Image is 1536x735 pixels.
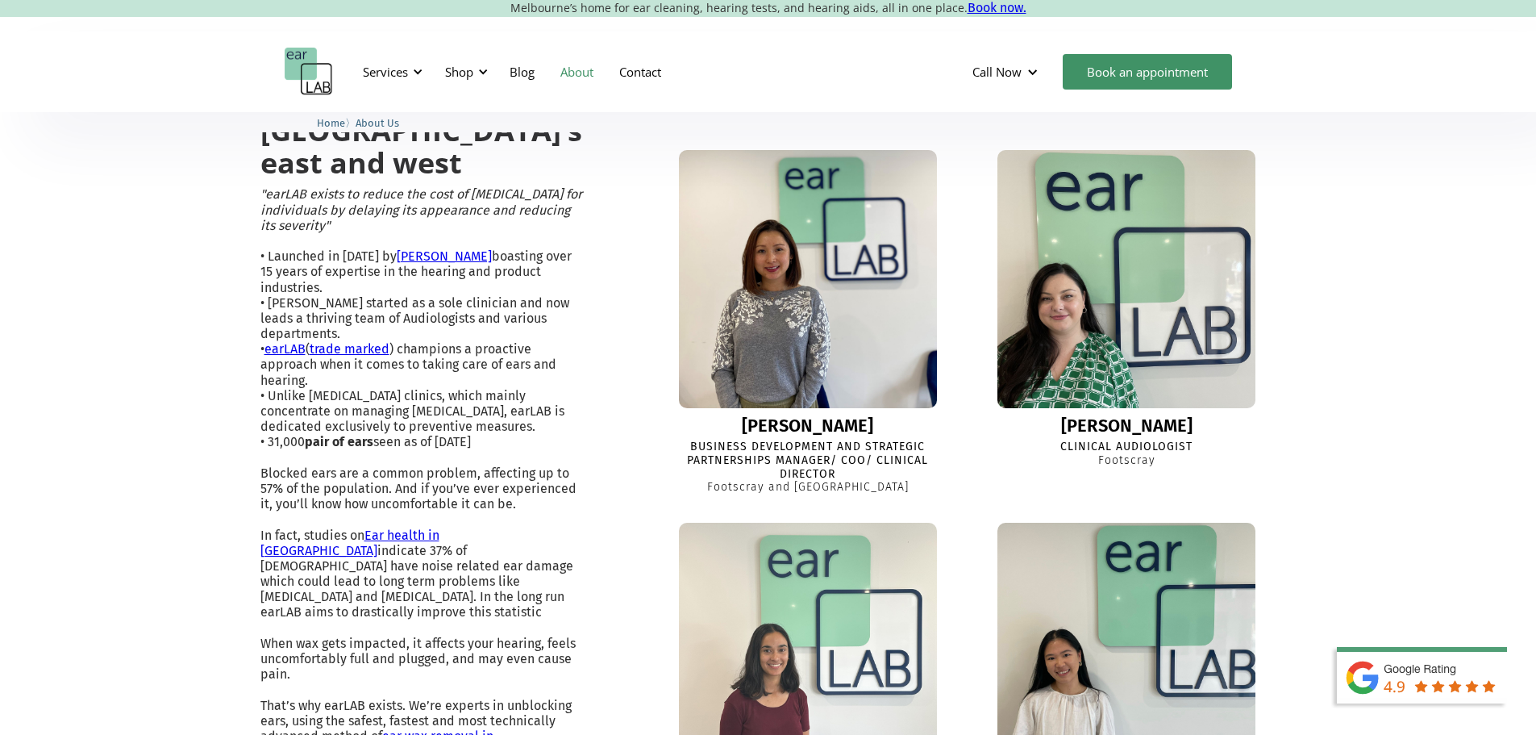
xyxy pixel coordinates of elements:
[356,117,399,129] span: About Us
[1063,54,1232,90] a: Book an appointment
[317,115,345,130] a: Home
[547,48,606,95] a: About
[264,341,306,357] a: earLAB
[1060,441,1193,454] div: Clinical Audiologist
[679,150,937,408] img: Lisa
[1061,416,1193,436] div: [PERSON_NAME]
[397,248,492,264] a: [PERSON_NAME]
[742,416,873,436] div: [PERSON_NAME]
[497,48,547,95] a: Blog
[445,64,473,80] div: Shop
[317,117,345,129] span: Home
[285,48,333,96] a: home
[260,528,439,558] a: Ear health in [GEOGRAPHIC_DATA]
[310,341,389,357] a: trade marked
[356,115,399,130] a: About Us
[363,64,408,80] div: Services
[977,150,1276,468] a: Eleanor[PERSON_NAME]Clinical AudiologistFootscray
[353,48,427,96] div: Services
[1098,454,1155,468] div: Footscray
[997,150,1255,408] img: Eleanor
[260,51,582,178] h2: Ear wax removal and custom earplugs in [GEOGRAPHIC_DATA]’s east and west
[659,441,957,481] div: Business Development and Strategic Partnerships Manager/ COO/ Clinical Director
[707,481,909,495] div: Footscray and [GEOGRAPHIC_DATA]
[659,150,957,495] a: Lisa[PERSON_NAME]Business Development and Strategic Partnerships Manager/ COO/ Clinical DirectorF...
[317,115,356,132] li: 〉
[959,48,1055,96] div: Call Now
[972,64,1022,80] div: Call Now
[606,48,674,95] a: Contact
[260,186,582,232] em: "earLAB exists to reduce the cost of [MEDICAL_DATA] for individuals by delaying its appearance an...
[305,434,373,449] strong: pair of ears
[435,48,493,96] div: Shop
